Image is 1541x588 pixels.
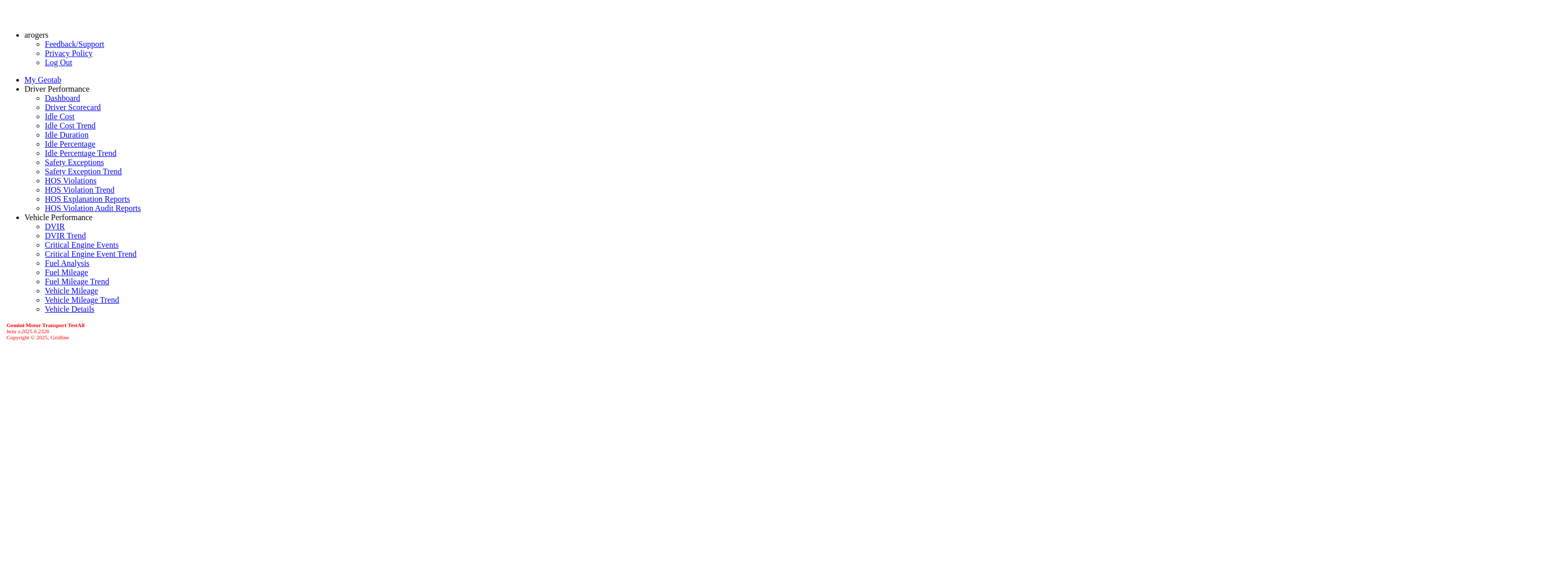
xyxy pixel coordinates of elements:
[45,158,104,167] a: Safety Exceptions
[24,213,93,222] a: Vehicle Performance
[45,94,80,102] a: Dashboard
[45,240,119,249] a: Critical Engine Events
[45,176,96,185] a: HOS Violations
[45,58,72,67] a: Log Out
[45,204,141,212] a: HOS Violation Audit Reports
[45,231,86,240] a: DVIR Trend
[24,31,48,39] a: arogers
[45,296,119,304] a: Vehicle Mileage Trend
[24,75,61,84] a: My Geotab
[45,185,115,194] a: HOS Violation Trend
[45,49,93,58] a: Privacy Policy
[45,149,116,157] a: Idle Percentage Trend
[45,286,98,295] a: Vehicle Mileage
[45,130,89,139] a: Idle Duration
[45,259,90,268] a: Fuel Analysis
[45,140,95,148] a: Idle Percentage
[45,167,122,176] a: Safety Exception Trend
[7,328,49,334] i: beta v.2025.6.2326
[45,195,130,203] a: HOS Explanation Reports
[45,121,96,130] a: Idle Cost Trend
[45,103,101,112] a: Driver Scorecard
[45,40,104,48] a: Feedback/Support
[7,322,85,328] b: Gemini Motor Transport TestAll
[45,222,65,231] a: DVIR
[45,305,94,313] a: Vehicle Details
[45,250,137,258] a: Critical Engine Event Trend
[24,85,90,93] a: Driver Performance
[7,322,1537,340] div: Copyright © 2025, Gridline
[45,277,109,286] a: Fuel Mileage Trend
[45,112,74,121] a: Idle Cost
[45,268,88,277] a: Fuel Mileage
